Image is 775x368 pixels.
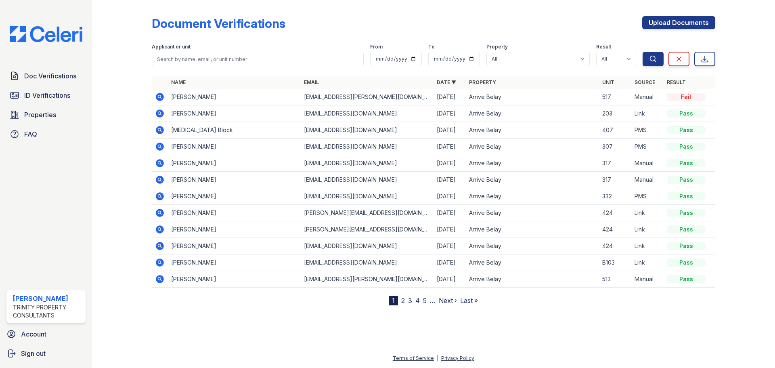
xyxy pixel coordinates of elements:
[434,254,466,271] td: [DATE]
[301,89,434,105] td: [EMAIL_ADDRESS][PERSON_NAME][DOMAIN_NAME]
[415,297,420,305] a: 4
[304,79,319,85] a: Email
[466,188,599,205] td: Arrive Belay
[428,44,435,50] label: To
[599,205,631,221] td: 424
[466,155,599,172] td: Arrive Belay
[24,110,56,120] span: Properties
[599,221,631,238] td: 424
[667,159,706,167] div: Pass
[466,122,599,139] td: Arrive Belay
[466,139,599,155] td: Arrive Belay
[667,192,706,200] div: Pass
[168,89,301,105] td: [PERSON_NAME]
[434,238,466,254] td: [DATE]
[631,105,664,122] td: Link
[599,271,631,288] td: 513
[430,296,436,305] span: …
[301,221,434,238] td: [PERSON_NAME][EMAIL_ADDRESS][DOMAIN_NAME]
[434,89,466,105] td: [DATE]
[437,79,456,85] a: Date ▼
[434,105,466,122] td: [DATE]
[434,221,466,238] td: [DATE]
[602,79,614,85] a: Unit
[393,355,434,361] a: Terms of Service
[168,254,301,271] td: [PERSON_NAME]
[466,172,599,188] td: Arrive Belay
[13,303,82,320] div: Trinity Property Consultants
[599,89,631,105] td: 517
[168,238,301,254] td: [PERSON_NAME]
[171,79,186,85] a: Name
[466,271,599,288] td: Arrive Belay
[389,296,398,305] div: 1
[667,259,706,267] div: Pass
[466,254,599,271] td: Arrive Belay
[667,242,706,250] div: Pass
[667,176,706,184] div: Pass
[301,122,434,139] td: [EMAIL_ADDRESS][DOMAIN_NAME]
[667,126,706,134] div: Pass
[642,16,715,29] a: Upload Documents
[168,155,301,172] td: [PERSON_NAME]
[168,139,301,155] td: [PERSON_NAME]
[667,109,706,118] div: Pass
[24,71,76,81] span: Doc Verifications
[423,297,427,305] a: 5
[168,188,301,205] td: [PERSON_NAME]
[408,297,412,305] a: 3
[631,238,664,254] td: Link
[434,172,466,188] td: [DATE]
[599,172,631,188] td: 317
[168,205,301,221] td: [PERSON_NAME]
[168,122,301,139] td: [MEDICAL_DATA] Block
[635,79,655,85] a: Source
[301,205,434,221] td: [PERSON_NAME][EMAIL_ADDRESS][DOMAIN_NAME]
[667,79,686,85] a: Result
[6,68,86,84] a: Doc Verifications
[667,93,706,101] div: Fail
[631,139,664,155] td: PMS
[460,297,478,305] a: Last »
[631,89,664,105] td: Manual
[631,122,664,139] td: PMS
[168,221,301,238] td: [PERSON_NAME]
[631,254,664,271] td: Link
[486,44,508,50] label: Property
[21,329,46,339] span: Account
[599,188,631,205] td: 332
[667,143,706,151] div: Pass
[3,26,89,42] img: CE_Logo_Blue-a8612792a0a2168367f1c8372b55b34899dd931a85d93a1a3d3e32e68fde9ad4.png
[168,105,301,122] td: [PERSON_NAME]
[434,155,466,172] td: [DATE]
[434,122,466,139] td: [DATE]
[599,139,631,155] td: 307
[599,105,631,122] td: 203
[168,271,301,288] td: [PERSON_NAME]
[13,294,82,303] div: [PERSON_NAME]
[152,44,191,50] label: Applicant or unit
[596,44,611,50] label: Result
[466,238,599,254] td: Arrive Belay
[631,172,664,188] td: Manual
[599,254,631,271] td: B103
[599,155,631,172] td: 317
[370,44,383,50] label: From
[631,221,664,238] td: Link
[439,297,457,305] a: Next ›
[168,172,301,188] td: [PERSON_NAME]
[301,155,434,172] td: [EMAIL_ADDRESS][DOMAIN_NAME]
[6,87,86,103] a: ID Verifications
[21,349,46,358] span: Sign out
[667,225,706,233] div: Pass
[24,90,70,100] span: ID Verifications
[631,155,664,172] td: Manual
[466,105,599,122] td: Arrive Belay
[599,122,631,139] td: 407
[301,238,434,254] td: [EMAIL_ADDRESS][DOMAIN_NAME]
[466,205,599,221] td: Arrive Belay
[434,205,466,221] td: [DATE]
[441,355,474,361] a: Privacy Policy
[3,345,89,362] a: Sign out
